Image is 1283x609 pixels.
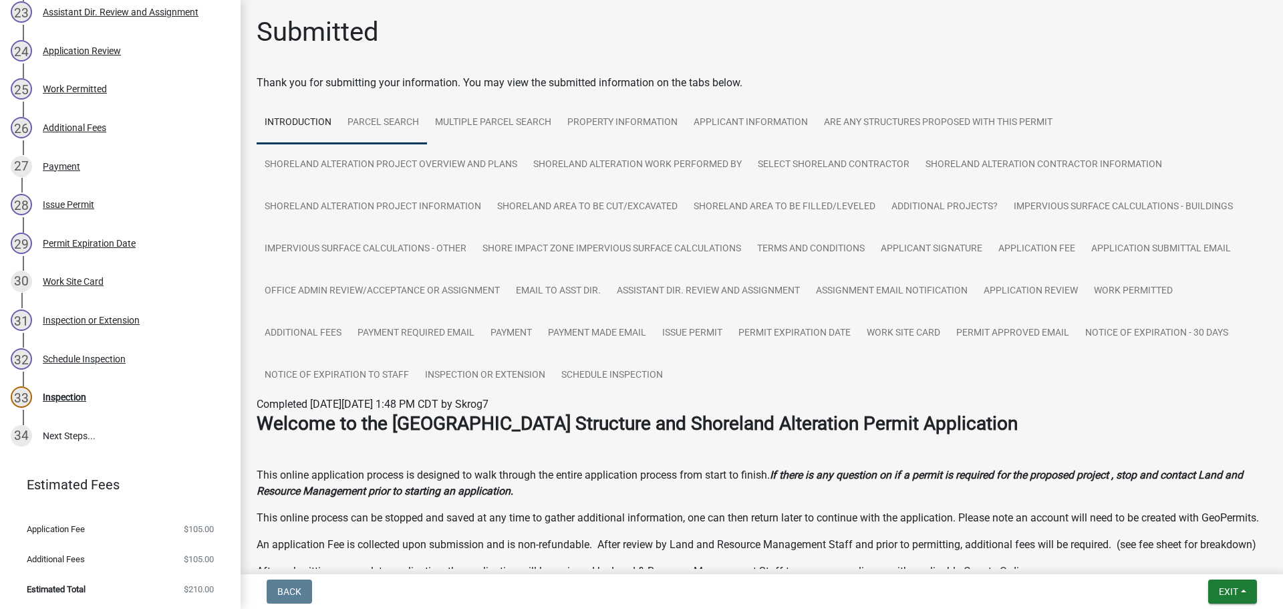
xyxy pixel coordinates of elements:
a: Select Shoreland Contractor [750,144,917,187]
a: Multiple Parcel Search [427,102,559,144]
a: Impervious Surface Calculations - Buildings [1006,186,1241,229]
a: Property Information [559,102,686,144]
span: $105.00 [184,525,214,533]
div: Additional Fees [43,123,106,132]
span: Application Fee [27,525,85,533]
div: 33 [11,386,32,408]
a: Additional Projects? [883,186,1006,229]
div: Thank you for submitting your information. You may view the submitted information on the tabs below. [257,75,1267,91]
div: Schedule Inspection [43,354,126,364]
div: Work Site Card [43,277,104,286]
a: Shoreland Alteration Project Information [257,186,489,229]
a: Permit Approved Email [948,312,1077,355]
a: Introduction [257,102,339,144]
span: Exit [1219,586,1238,597]
span: $210.00 [184,585,214,594]
div: 26 [11,117,32,138]
a: Parcel search [339,102,427,144]
a: Shoreland Area to be Filled/Leveled [686,186,883,229]
a: Schedule Inspection [553,354,671,397]
a: Payment [482,312,540,355]
span: Back [277,586,301,597]
button: Exit [1208,580,1257,604]
a: Shoreland Area to be Cut/Excavated [489,186,686,229]
span: Estimated Total [27,585,86,594]
div: 29 [11,233,32,254]
span: Additional Fees [27,555,85,564]
a: Work Site Card [859,312,948,355]
div: 32 [11,348,32,370]
a: Assignment Email Notification [808,270,976,313]
a: Applicant Information [686,102,816,144]
a: Shoreland Alteration Work Performed By [525,144,750,187]
p: An application Fee is collected upon submission and is non-refundable. After review by Land and R... [257,537,1267,553]
div: Inspection [43,392,86,402]
p: After submitting a complete application, the application will be reviewed by Land & Resource Mana... [257,564,1267,580]
div: Assistant Dir. Review and Assignment [43,7,198,17]
a: Application Submittal Email [1083,228,1239,271]
a: Work Permitted [1086,270,1181,313]
a: Shoreland Alteration Project Overview and Plans [257,144,525,187]
a: Payment Required Email [349,312,482,355]
a: Email to Asst Dir. [508,270,609,313]
div: Payment [43,162,80,171]
a: Payment Made Email [540,312,654,355]
div: 34 [11,425,32,447]
div: Work Permitted [43,84,107,94]
div: Permit Expiration Date [43,239,136,248]
h1: Submitted [257,16,379,48]
a: Inspection or Extension [417,354,553,397]
a: Notice of Expiration - 30 Days [1077,312,1236,355]
a: Application Fee [990,228,1083,271]
a: Office Admin Review/Acceptance or Assignment [257,270,508,313]
a: Applicant Signature [873,228,990,271]
div: 30 [11,271,32,292]
span: $105.00 [184,555,214,564]
div: Inspection or Extension [43,316,140,325]
button: Back [267,580,312,604]
div: 28 [11,194,32,215]
a: Estimated Fees [11,471,219,498]
a: Notice of Expiration to Staff [257,354,417,397]
a: Are any Structures Proposed with this Permit [816,102,1060,144]
div: Application Review [43,46,121,55]
a: Issue Permit [654,312,730,355]
a: Terms and Conditions [749,228,873,271]
span: Completed [DATE][DATE] 1:48 PM CDT by Skrog7 [257,398,488,410]
div: Issue Permit [43,200,94,209]
a: Application Review [976,270,1086,313]
a: Shore Impact Zone Impervious Surface Calculations [474,228,749,271]
div: 31 [11,310,32,331]
strong: If there is any question on if a permit is required for the proposed project , stop and contact L... [257,469,1243,497]
strong: Welcome to the [GEOGRAPHIC_DATA] Structure and Shoreland Alteration Permit Application [257,412,1018,435]
div: 24 [11,40,32,62]
a: Impervious Surface Calculations - Other [257,228,474,271]
div: 23 [11,1,32,23]
a: Additional Fees [257,312,349,355]
a: Permit Expiration Date [730,312,859,355]
div: 27 [11,156,32,177]
a: Shoreland Alteration Contractor Information [917,144,1170,187]
div: 25 [11,78,32,100]
a: Assistant Dir. Review and Assignment [609,270,808,313]
p: This online application process is designed to walk through the entire application process from s... [257,467,1267,499]
p: This online process can be stopped and saved at any time to gather additional information, one ca... [257,510,1267,526]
